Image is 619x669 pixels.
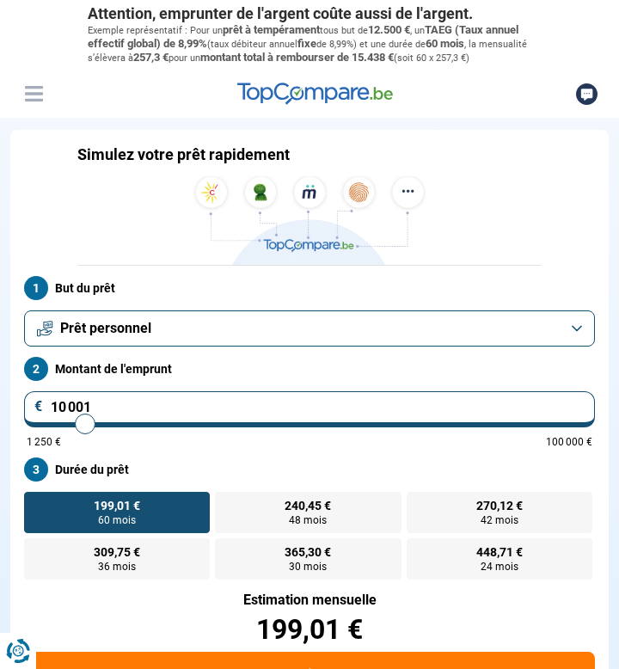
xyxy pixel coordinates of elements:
label: But du prêt [24,276,595,300]
span: 42 mois [481,515,518,525]
span: 60 mois [426,37,464,50]
span: prêt à tempérament [223,23,320,36]
button: Menu [21,81,46,107]
button: Prêt personnel [24,310,595,347]
span: 24 mois [481,562,518,572]
div: Estimation mensuelle [24,593,595,607]
span: montant total à rembourser de 15.438 € [200,51,394,64]
span: TAEG (Taux annuel effectif global) de 8,99% [88,23,518,50]
span: fixe [297,37,316,50]
span: 48 mois [289,515,327,525]
span: 240,45 € [285,500,331,512]
span: 30 mois [289,562,327,572]
span: 100 000 € [546,437,592,447]
p: Exemple représentatif : Pour un tous but de , un (taux débiteur annuel de 8,99%) et une durée de ... [88,23,531,65]
img: TopCompare [237,83,393,105]
span: 270,12 € [476,500,523,512]
img: TopCompare.be [189,176,430,265]
span: 448,71 € [476,546,523,558]
span: 1 250 € [27,437,61,447]
span: 60 mois [98,515,136,525]
span: 309,75 € [94,546,140,558]
label: Montant de l'emprunt [24,357,595,381]
span: 36 mois [98,562,136,572]
h1: Simulez votre prêt rapidement [77,145,290,164]
div: 199,01 € [24,616,595,643]
span: 12.500 € [368,23,410,36]
span: € [34,400,43,414]
span: 365,30 € [285,546,331,558]
span: 257,3 € [133,51,169,64]
span: Prêt personnel [60,319,151,338]
p: Attention, emprunter de l'argent coûte aussi de l'argent. [88,4,531,23]
span: 199,01 € [94,500,140,512]
label: Durée du prêt [24,457,595,482]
